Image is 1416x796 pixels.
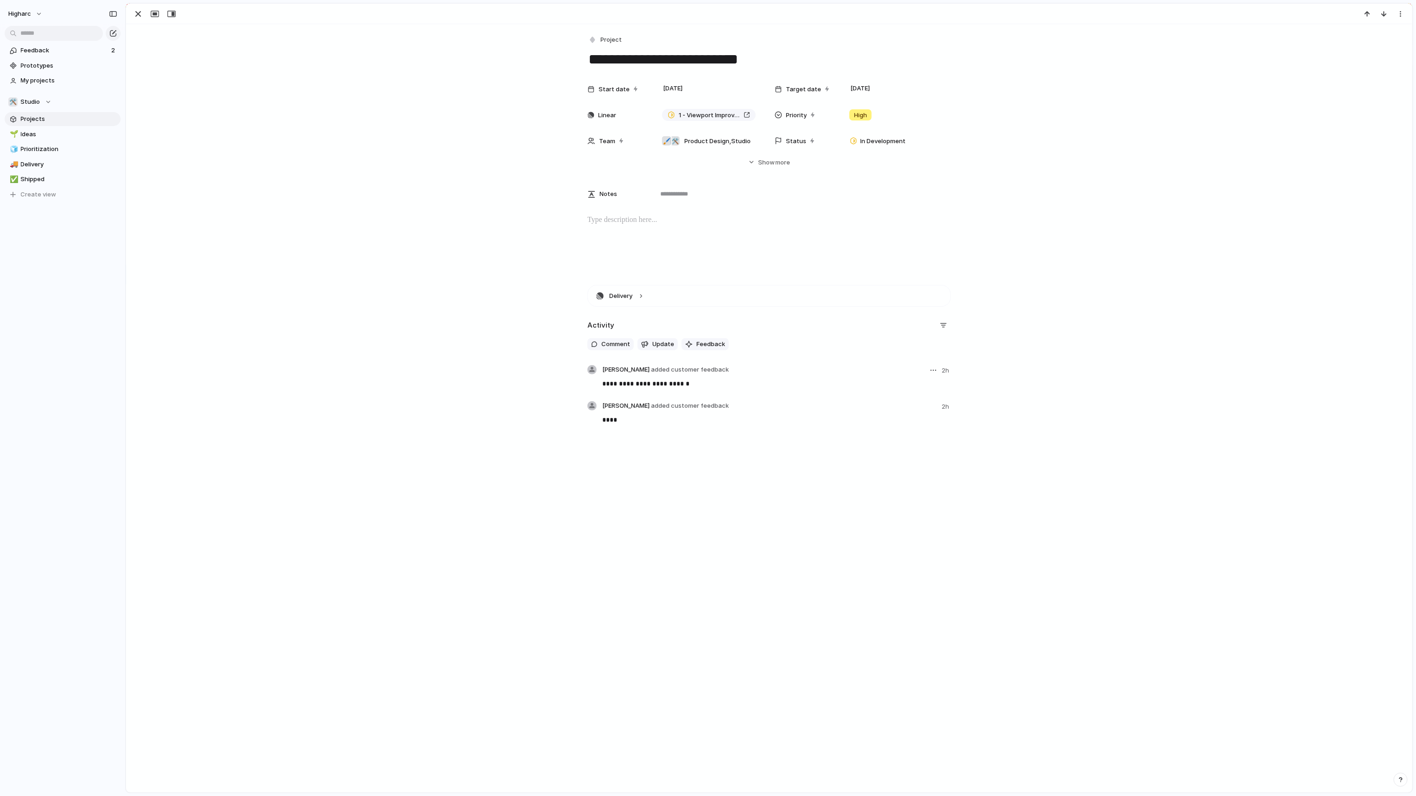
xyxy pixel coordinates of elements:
[8,145,18,154] button: 🧊
[759,158,775,167] span: Show
[776,158,791,167] span: more
[587,338,634,350] button: Comment
[587,154,951,171] button: Showmore
[684,137,751,146] span: Product Design , Studio
[651,402,729,409] span: added customer feedback
[10,144,16,155] div: 🧊
[5,188,121,202] button: Create view
[662,136,671,145] div: 🖌
[670,136,680,145] div: 🛠️
[601,340,630,349] span: Comment
[21,130,117,139] span: Ideas
[10,159,16,170] div: 🚚
[600,190,617,199] span: Notes
[602,365,729,374] span: [PERSON_NAME]
[8,97,18,107] div: 🛠️
[21,145,117,154] span: Prioritization
[600,35,622,44] span: Project
[651,366,729,373] span: added customer feedback
[8,130,18,139] button: 🌱
[21,190,57,199] span: Create view
[5,74,121,88] a: My projects
[5,172,121,186] a: ✅Shipped
[4,6,47,21] button: higharc
[21,46,108,55] span: Feedback
[8,160,18,169] button: 🚚
[602,401,729,411] span: [PERSON_NAME]
[599,137,615,146] span: Team
[652,340,674,349] span: Update
[661,83,685,94] span: [DATE]
[696,340,725,349] span: Feedback
[861,137,906,146] span: In Development
[638,338,678,350] button: Update
[21,160,117,169] span: Delivery
[599,85,630,94] span: Start date
[5,127,121,141] a: 🌱Ideas
[8,9,31,19] span: higharc
[5,44,121,57] a: Feedback2
[854,111,867,120] span: High
[8,175,18,184] button: ✅
[682,338,729,350] button: Feedback
[848,83,873,94] span: [DATE]
[5,95,121,109] button: 🛠️Studio
[786,85,821,94] span: Target date
[588,285,950,306] button: Delivery
[21,175,117,184] span: Shipped
[587,320,614,331] h2: Activity
[942,402,951,411] span: 2h
[21,76,117,85] span: My projects
[10,129,16,139] div: 🌱
[111,46,117,55] span: 2
[21,61,117,70] span: Prototypes
[21,97,40,107] span: Studio
[942,366,951,375] span: 2h
[5,112,121,126] a: Projects
[10,174,16,185] div: ✅
[5,142,121,156] a: 🧊Prioritization
[679,111,740,120] span: 1 - Viewport Improvements
[786,137,806,146] span: Status
[786,111,807,120] span: Priority
[5,59,121,73] a: Prototypes
[21,114,117,124] span: Projects
[587,33,625,47] button: Project
[5,158,121,171] a: 🚚Delivery
[598,111,616,120] span: Linear
[662,109,756,121] a: 1 - Viewport Improvements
